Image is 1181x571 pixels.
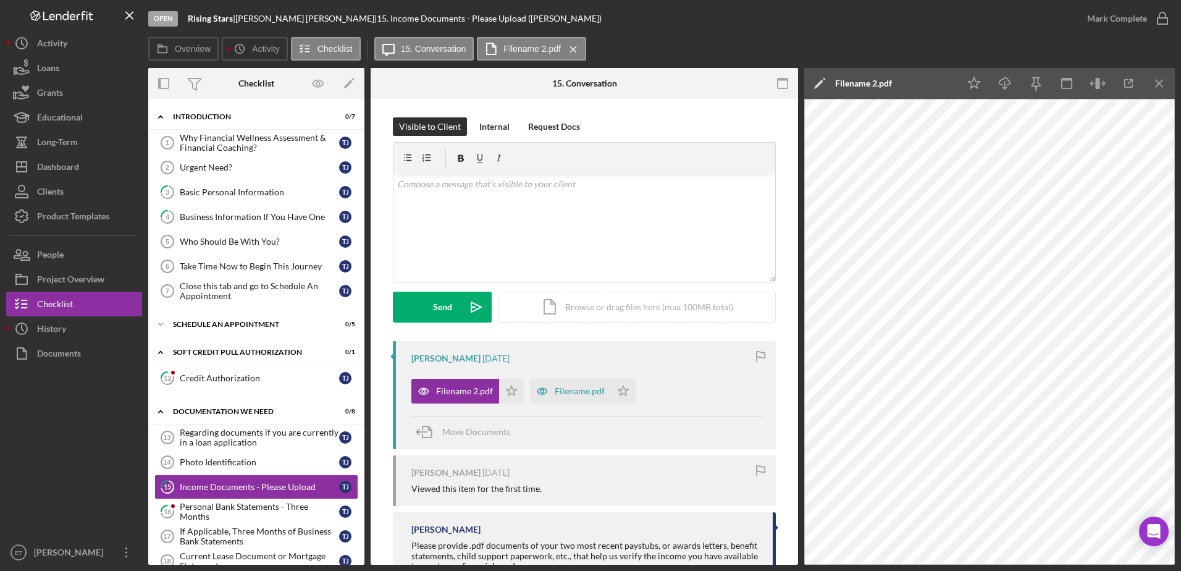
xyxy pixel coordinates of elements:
[154,254,358,279] a: 6Take Time Now to Begin This JourneyTJ
[339,372,351,384] div: T J
[173,349,324,356] div: Soft Credit Pull Authorization
[166,263,169,270] tspan: 6
[37,31,67,59] div: Activity
[393,117,467,136] button: Visible to Client
[835,78,892,88] div: Filename 2.pdf
[154,524,358,549] a: 17If Applicable, Three Months of Business Bank StatementsTJ
[37,56,59,83] div: Loans
[442,426,510,437] span: Move Documents
[37,316,66,344] div: History
[555,386,605,396] div: Filename.pdf
[6,292,142,316] a: Checklist
[164,374,171,382] tspan: 12
[6,267,142,292] button: Project Overview
[291,37,361,61] button: Checklist
[6,540,142,565] button: ET[PERSON_NAME]
[180,281,339,301] div: Close this tab and go to Schedule An Appointment
[37,105,83,133] div: Educational
[522,117,586,136] button: Request Docs
[37,130,78,158] div: Long-Term
[528,117,580,136] div: Request Docs
[339,211,351,223] div: T J
[6,341,142,366] button: Documents
[411,353,481,363] div: [PERSON_NAME]
[166,238,169,245] tspan: 5
[180,163,339,172] div: Urgent Need?
[473,117,516,136] button: Internal
[252,44,279,54] label: Activity
[479,117,510,136] div: Internal
[552,78,617,88] div: 15. Conversation
[6,316,142,341] a: History
[317,44,353,54] label: Checklist
[175,44,211,54] label: Overview
[166,188,169,196] tspan: 3
[6,31,142,56] a: Activity
[164,507,172,515] tspan: 16
[1139,517,1169,546] div: Open Intercom Messenger
[339,481,351,493] div: T J
[235,14,377,23] div: [PERSON_NAME] [PERSON_NAME] |
[411,525,481,535] div: [PERSON_NAME]
[180,551,339,571] div: Current Lease Document or Mortgage Statement
[393,292,492,323] button: Send
[333,408,355,415] div: 0 / 8
[333,113,355,121] div: 0 / 7
[339,186,351,198] div: T J
[377,14,602,23] div: 15. Income Documents - Please Upload ([PERSON_NAME])
[37,242,64,270] div: People
[154,279,358,303] a: 7Close this tab and go to Schedule An AppointmentTJ
[31,540,111,568] div: [PERSON_NAME]
[148,11,178,27] div: Open
[6,242,142,267] a: People
[166,213,170,221] tspan: 4
[180,527,339,546] div: If Applicable, Three Months of Business Bank Statements
[15,549,22,556] text: ET
[188,14,235,23] div: |
[482,468,510,478] time: 2025-08-20 21:20
[6,154,142,179] button: Dashboard
[163,459,171,466] tspan: 14
[477,37,586,61] button: Filename 2.pdf
[6,204,142,229] button: Product Templates
[154,499,358,524] a: 16Personal Bank Statements - Three MonthsTJ
[163,533,170,540] tspan: 17
[180,373,339,383] div: Credit Authorization
[339,285,351,297] div: T J
[180,457,339,467] div: Photo Identification
[411,484,542,494] div: Viewed this item for the first time.
[37,341,81,369] div: Documents
[6,80,142,105] button: Grants
[180,237,339,247] div: Who Should Be With You?
[411,541,760,570] div: Please provide .pdf documents of your two most recent paystubs, or awards letters, benefit statem...
[173,408,324,415] div: Documentation We Need
[148,37,219,61] button: Overview
[166,287,169,295] tspan: 7
[374,37,474,61] button: 15. Conversation
[180,502,339,522] div: Personal Bank Statements - Three Months
[154,366,358,391] a: 12Credit AuthorizationTJ
[37,154,79,182] div: Dashboard
[154,450,358,475] a: 14Photo IdentificationTJ
[6,179,142,204] button: Clients
[163,434,170,441] tspan: 13
[37,80,63,108] div: Grants
[173,321,324,328] div: Schedule An Appointment
[503,44,561,54] label: Filename 2.pdf
[154,229,358,254] a: 5Who Should Be With You?TJ
[6,56,142,80] a: Loans
[222,37,287,61] button: Activity
[411,468,481,478] div: [PERSON_NAME]
[339,530,351,543] div: T J
[411,417,523,447] button: Move Documents
[436,386,493,396] div: Filename 2.pdf
[180,482,339,492] div: Income Documents - Please Upload
[6,105,142,130] a: Educational
[399,117,461,136] div: Visible to Client
[411,379,524,404] button: Filename 2.pdf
